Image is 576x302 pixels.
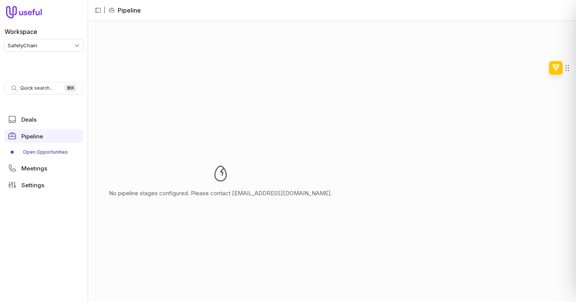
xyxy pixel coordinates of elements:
span: | [104,6,106,15]
span: Quick search... [20,85,53,91]
span: Deals [21,117,37,122]
li: Pipeline [109,6,141,15]
span: Settings [21,182,44,188]
button: Collapse sidebar [92,5,104,16]
a: Settings [5,178,83,192]
p: No pipeline stages configured. Please contact [EMAIL_ADDRESS][DOMAIN_NAME]. [109,189,332,198]
label: Workspace [5,27,37,36]
div: Pipeline submenu [5,146,83,158]
a: Meetings [5,161,83,175]
a: Open Opportunities [5,146,83,158]
span: Meetings [21,165,47,171]
span: Pipeline [21,133,43,139]
kbd: ⌘ K [64,84,77,92]
a: Deals [5,112,83,126]
a: Pipeline [5,129,83,143]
